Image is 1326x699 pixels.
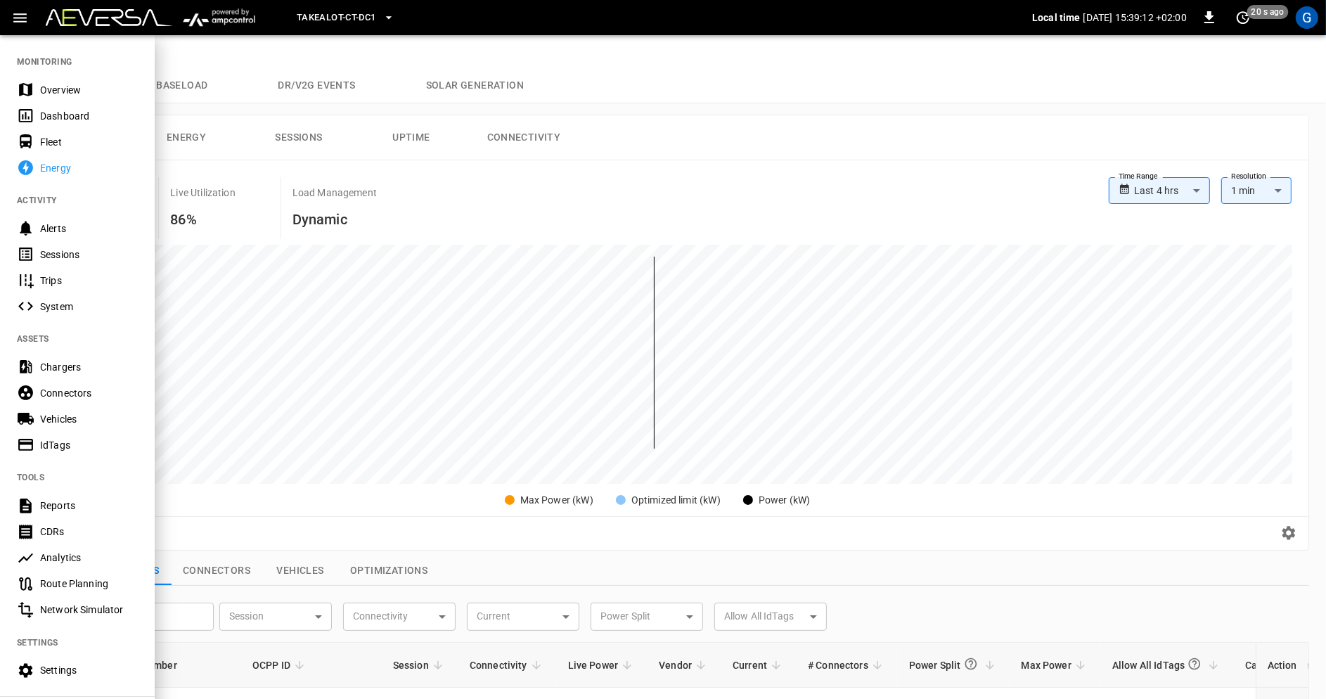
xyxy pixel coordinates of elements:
p: [DATE] 15:39:12 +02:00 [1083,11,1187,25]
div: IdTags [40,438,138,452]
div: profile-icon [1296,6,1318,29]
div: Alerts [40,222,138,236]
span: 20 s ago [1247,5,1289,19]
div: Network Simulator [40,603,138,617]
span: Takealot-CT-DC1 [297,10,376,26]
div: Sessions [40,248,138,262]
div: Fleet [40,135,138,149]
p: Local time [1032,11,1081,25]
div: Reports [40,499,138,513]
img: ampcontrol.io logo [178,4,260,31]
div: Settings [40,663,138,677]
div: Dashboard [40,109,138,123]
div: CDRs [40,525,138,539]
div: Overview [40,83,138,97]
div: Route Planning [40,577,138,591]
img: Customer Logo [46,9,172,26]
div: Energy [40,161,138,175]
div: Chargers [40,360,138,374]
div: Connectors [40,386,138,400]
div: Analytics [40,551,138,565]
div: Trips [40,274,138,288]
div: System [40,300,138,314]
div: Vehicles [40,412,138,426]
button: set refresh interval [1232,6,1254,29]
